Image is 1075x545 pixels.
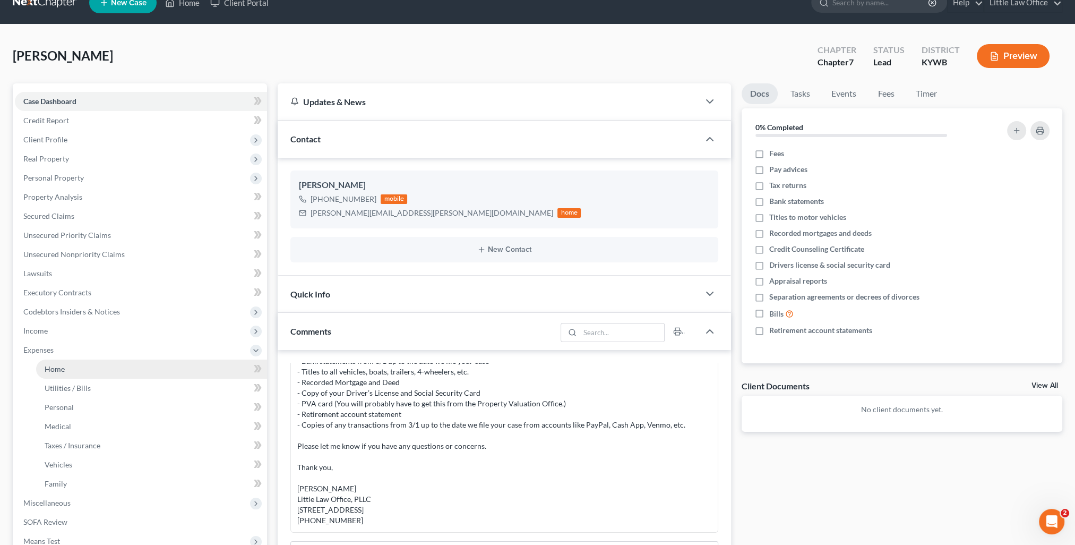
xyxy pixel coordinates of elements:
a: Medical [36,417,267,436]
span: Lawsuits [23,269,52,278]
span: Personal [45,403,74,412]
span: Property Analysis [23,192,82,201]
div: Updates & News [290,96,686,107]
a: Property Analysis [15,188,267,207]
div: Chapter [818,44,856,56]
span: Credit Counseling Certificate [769,244,864,254]
a: Unsecured Priority Claims [15,226,267,245]
span: Home [45,364,65,373]
a: Tasks [782,83,819,104]
div: mobile [381,194,407,204]
span: Fees [769,148,784,159]
a: Timer [907,83,945,104]
div: home [557,208,581,218]
a: Executory Contracts [15,283,267,302]
span: 2 [1061,509,1069,517]
iframe: Intercom live chat [1039,509,1064,534]
a: View All [1031,382,1058,389]
a: Utilities / Bills [36,379,267,398]
span: Family [45,479,67,488]
div: District [922,44,960,56]
span: Pay advices [769,164,807,175]
div: Lead [873,56,905,69]
span: Unsecured Nonpriority Claims [23,250,125,259]
div: [PERSON_NAME][EMAIL_ADDRESS][PERSON_NAME][DOMAIN_NAME] [311,208,553,218]
button: Preview [977,44,1050,68]
span: Personal Property [23,173,84,182]
span: Tax returns [769,180,806,191]
span: Executory Contracts [23,288,91,297]
div: [PERSON_NAME], In order to finish your bankruptcy petition, I will need the following documents f... [297,292,711,526]
span: Codebtors Insiders & Notices [23,307,120,316]
div: KYWB [922,56,960,69]
span: Drivers license & social security card [769,260,890,270]
span: Miscellaneous [23,498,71,507]
span: Recorded mortgages and deeds [769,228,872,239]
span: Case Dashboard [23,97,76,106]
a: Family [36,474,267,493]
span: Income [23,326,48,335]
div: [PERSON_NAME] [299,179,710,192]
a: Docs [742,83,778,104]
span: Vehicles [45,460,72,469]
span: Retirement account statements [769,325,872,336]
span: Utilities / Bills [45,384,91,393]
strong: 0% Completed [755,123,803,132]
a: Secured Claims [15,207,267,226]
span: [PERSON_NAME] [13,48,113,63]
div: Status [873,44,905,56]
span: Quick Info [290,289,330,299]
span: Titles to motor vehicles [769,212,846,223]
span: Taxes / Insurance [45,441,100,450]
span: Unsecured Priority Claims [23,231,111,240]
span: Contact [290,134,321,144]
span: Medical [45,422,71,431]
div: Chapter [818,56,856,69]
a: Case Dashboard [15,92,267,111]
span: Expenses [23,345,54,354]
a: SOFA Review [15,513,267,532]
span: Bills [769,309,784,319]
a: Events [823,83,865,104]
span: SOFA Review [23,517,67,526]
a: Home [36,360,267,379]
span: Separation agreements or decrees of divorces [769,292,919,302]
a: Unsecured Nonpriority Claims [15,245,267,264]
div: [PHONE_NUMBER] [311,194,376,205]
a: Vehicles [36,455,267,474]
button: New Contact [299,245,710,254]
span: Appraisal reports [769,276,827,286]
span: Credit Report [23,116,69,125]
a: Lawsuits [15,264,267,283]
div: Client Documents [742,380,810,391]
a: Taxes / Insurance [36,436,267,455]
a: Personal [36,398,267,417]
input: Search... [580,323,664,342]
p: No client documents yet. [750,404,1054,415]
span: 7 [849,57,854,67]
span: Secured Claims [23,211,74,220]
span: Comments [290,326,331,336]
span: Client Profile [23,135,67,144]
a: Fees [869,83,903,104]
span: Bank statements [769,196,824,207]
a: Credit Report [15,111,267,130]
span: Real Property [23,154,69,163]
